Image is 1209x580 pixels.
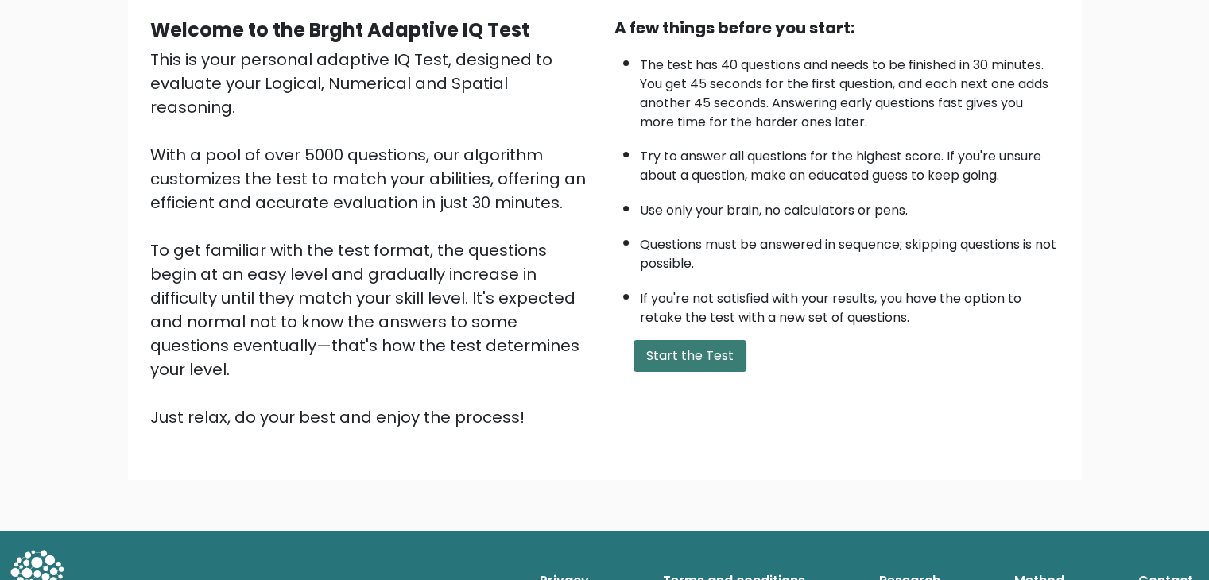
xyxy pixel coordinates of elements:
[640,193,1060,220] li: Use only your brain, no calculators or pens.
[640,281,1060,327] li: If you're not satisfied with your results, you have the option to retake the test with a new set ...
[640,139,1060,185] li: Try to answer all questions for the highest score. If you're unsure about a question, make an edu...
[634,340,746,372] button: Start the Test
[150,17,529,43] b: Welcome to the Brght Adaptive IQ Test
[640,227,1060,273] li: Questions must be answered in sequence; skipping questions is not possible.
[150,48,595,429] div: This is your personal adaptive IQ Test, designed to evaluate your Logical, Numerical and Spatial ...
[614,16,1060,40] div: A few things before you start:
[640,48,1060,132] li: The test has 40 questions and needs to be finished in 30 minutes. You get 45 seconds for the firs...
